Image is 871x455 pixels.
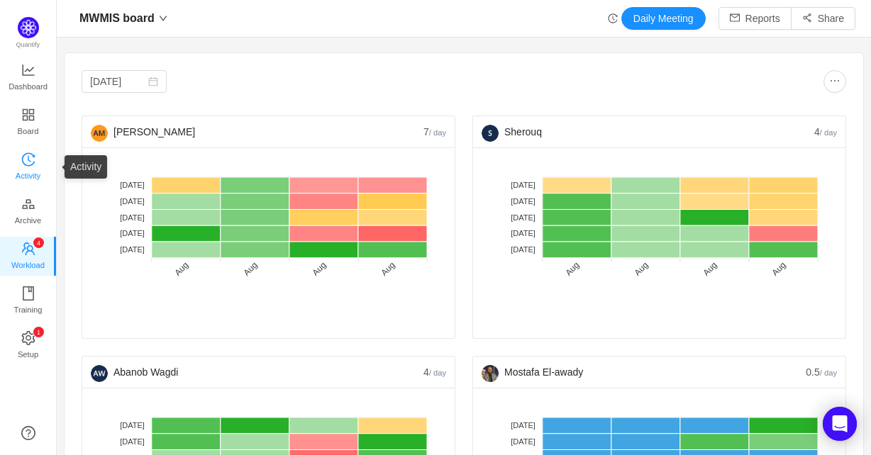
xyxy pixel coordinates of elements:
img: d020ce642324787c1f85569dab1e7f3d [91,365,108,382]
tspan: [DATE] [511,421,536,429]
i: icon: setting [21,331,35,345]
span: Archive [15,206,41,235]
tspan: [DATE] [511,245,536,254]
div: Open Intercom Messenger [823,407,857,441]
span: Activity [16,162,40,190]
i: icon: down [159,14,167,23]
i: icon: history [21,152,35,167]
tspan: Aug [632,260,650,278]
small: / day [820,128,837,137]
i: icon: gold [21,197,35,211]
p: 1 [36,327,40,337]
tspan: [DATE] [511,181,536,189]
span: Setup [18,340,38,369]
i: icon: history [608,13,618,23]
a: Board [21,108,35,137]
img: a150035bca053c91f1ed90feb0331735 [91,125,108,142]
a: Activity [21,153,35,181]
div: Sherouq [482,116,814,147]
span: Workload [11,251,45,279]
a: icon: teamWorkload [21,242,35,271]
span: 7 [423,126,446,137]
input: Select date [82,70,167,93]
i: icon: book [21,286,35,300]
img: ce61a97b2cd2c75af00e7fb52efdf7ed [482,125,499,142]
i: icon: appstore [21,108,35,122]
a: Training [21,287,35,315]
sup: 4 [33,237,44,248]
div: [PERSON_NAME] [91,116,423,147]
span: 0.5 [806,366,837,378]
span: MWMIS board [79,7,155,30]
tspan: Aug [172,260,190,278]
a: Dashboard [21,64,35,92]
tspan: [DATE] [120,197,145,206]
span: Board [18,117,39,145]
span: Quantify [16,41,40,48]
tspan: [DATE] [120,437,145,446]
span: Training [13,296,42,324]
small: / day [820,369,837,377]
small: / day [429,128,446,137]
span: 4 [814,126,837,137]
span: 4 [423,366,446,378]
i: icon: line-chart [21,63,35,77]
tspan: Aug [770,260,788,278]
img: 24 [482,365,499,382]
button: icon: ellipsis [823,70,846,93]
span: Dashboard [9,72,48,101]
i: icon: team [21,242,35,256]
tspan: [DATE] [120,181,145,189]
small: / day [429,369,446,377]
tspan: Aug [311,260,328,278]
tspan: Aug [241,260,259,278]
tspan: [DATE] [120,213,145,222]
div: Abanob Wagdi [91,356,423,388]
a: icon: settingSetup [21,332,35,360]
div: Mostafa El-awady [482,356,806,388]
tspan: Aug [379,260,397,278]
tspan: Aug [701,260,719,278]
tspan: Aug [563,260,581,278]
p: 4 [36,237,40,248]
a: Archive [21,198,35,226]
sup: 1 [33,327,44,337]
button: icon: share-altShare [791,7,855,30]
i: icon: calendar [148,77,158,86]
img: Quantify [18,17,39,38]
tspan: [DATE] [511,197,536,206]
tspan: [DATE] [120,245,145,254]
tspan: [DATE] [120,229,145,237]
a: icon: question-circle [21,426,35,440]
tspan: [DATE] [120,421,145,429]
button: Daily Meeting [621,7,706,30]
button: icon: mailReports [719,7,792,30]
tspan: [DATE] [511,229,536,237]
tspan: [DATE] [511,437,536,446]
tspan: [DATE] [511,213,536,222]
